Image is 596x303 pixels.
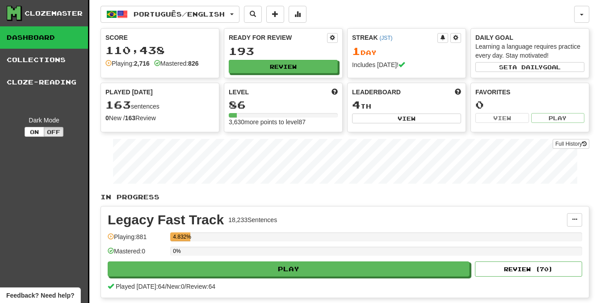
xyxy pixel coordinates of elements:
[475,88,584,97] div: Favorites
[6,291,74,300] span: Open feedback widget
[475,261,582,277] button: Review (70)
[229,33,327,42] div: Ready for Review
[188,60,198,67] strong: 826
[531,113,585,123] button: Play
[352,45,361,57] span: 1
[105,45,214,56] div: 110,438
[154,59,199,68] div: Mastered:
[116,283,165,290] span: Played [DATE]: 64
[101,193,589,202] p: In Progress
[25,127,44,137] button: On
[108,232,166,247] div: Playing: 881
[229,99,338,110] div: 86
[266,6,284,23] button: Add sentence to collection
[553,139,589,149] a: Full History
[185,283,186,290] span: /
[475,99,584,110] div: 0
[167,283,185,290] span: New: 0
[173,232,190,241] div: 4.832%
[475,113,529,123] button: View
[228,215,277,224] div: 18,233 Sentences
[44,127,63,137] button: Off
[105,99,214,111] div: sentences
[352,114,461,123] button: View
[352,98,361,111] span: 4
[134,60,150,67] strong: 2,716
[229,118,338,126] div: 3,630 more points to level 87
[186,283,215,290] span: Review: 64
[352,88,401,97] span: Leaderboard
[134,10,225,18] span: Português / English
[244,6,262,23] button: Search sentences
[105,59,150,68] div: Playing:
[379,35,392,41] a: (JST)
[352,33,437,42] div: Streak
[352,60,461,69] div: Includes [DATE]!
[108,213,224,227] div: Legacy Fast Track
[455,88,461,97] span: This week in points, UTC
[512,64,543,70] span: a daily
[105,114,214,122] div: New / Review
[352,46,461,57] div: Day
[125,114,135,122] strong: 163
[332,88,338,97] span: Score more points to level up
[105,98,131,111] span: 163
[289,6,306,23] button: More stats
[105,88,153,97] span: Played [DATE]
[108,261,470,277] button: Play
[475,62,584,72] button: Seta dailygoal
[352,99,461,111] div: th
[7,116,81,125] div: Dark Mode
[229,46,338,57] div: 193
[101,6,239,23] button: Português/English
[475,42,584,60] div: Learning a language requires practice every day. Stay motivated!
[108,247,166,261] div: Mastered: 0
[475,33,584,42] div: Daily Goal
[229,60,338,73] button: Review
[229,88,249,97] span: Level
[105,114,109,122] strong: 0
[25,9,83,18] div: Clozemaster
[105,33,214,42] div: Score
[165,283,167,290] span: /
